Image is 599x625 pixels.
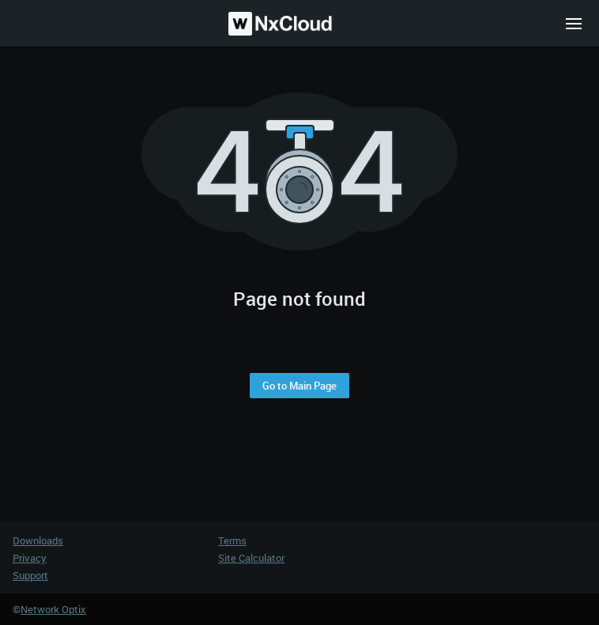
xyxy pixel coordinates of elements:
[262,379,337,392] a: Go to Main Page
[218,533,247,548] a: Terms
[13,533,63,548] a: Downloads
[13,568,48,582] a: Support
[228,12,333,36] img: Nx Cloud logo
[13,602,86,618] a: ©Network Optix
[250,373,349,398] button: Go to Main Page
[21,602,86,616] span: Network Optix
[13,551,47,565] a: Privacy
[218,551,284,565] a: Site Calculator
[233,284,366,313] h2: Page not found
